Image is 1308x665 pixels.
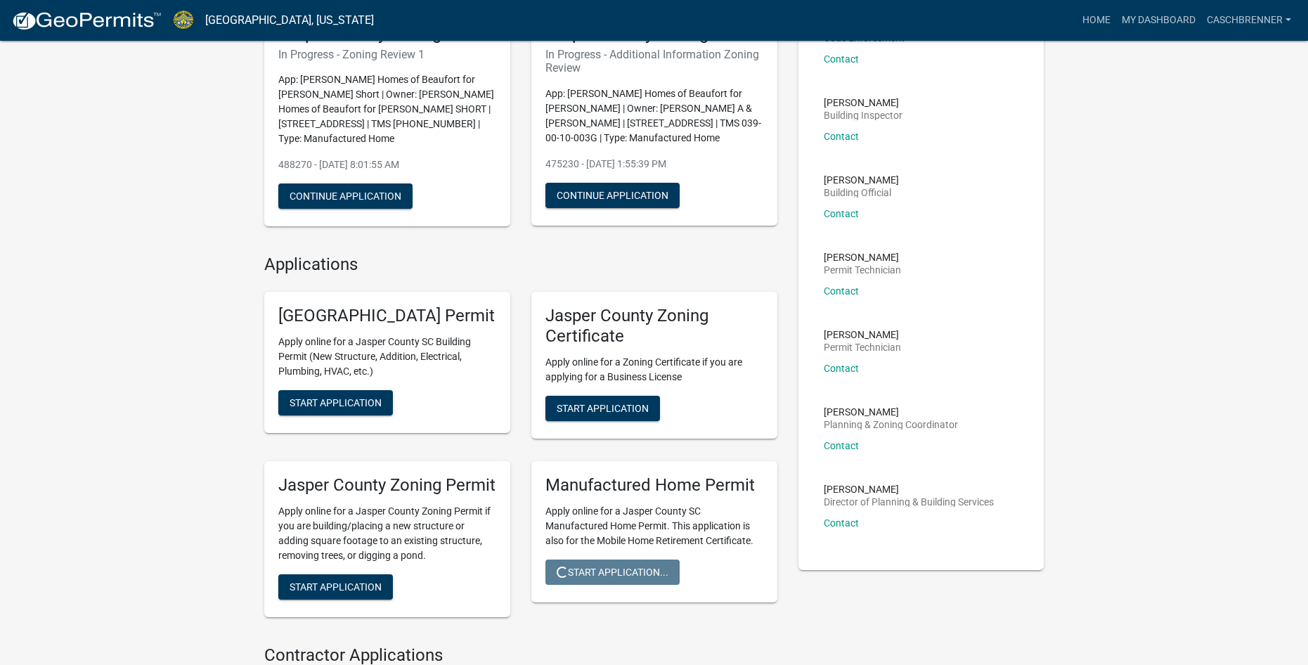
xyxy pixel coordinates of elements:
a: Contact [824,208,859,219]
p: Apply online for a Jasper County Zoning Permit if you are building/placing a new structure or add... [278,504,496,563]
p: Building Inspector [824,110,902,120]
h6: In Progress - Zoning Review 1 [278,48,496,61]
h6: In Progress - Additional Information Zoning Review [545,48,763,75]
p: Building Official [824,188,899,198]
p: App: [PERSON_NAME] Homes of Beaufort for [PERSON_NAME] Short | Owner: [PERSON_NAME] Homes of Beau... [278,72,496,146]
p: Apply online for a Jasper County SC Manufactured Home Permit. This application is also for the Mo... [545,504,763,548]
a: Contact [824,363,859,374]
p: [PERSON_NAME] [824,330,901,340]
wm-workflow-list-section: Applications [264,254,777,628]
a: My Dashboard [1116,7,1201,34]
h5: Jasper County Zoning Certificate [545,306,763,347]
p: Apply online for a Jasper County SC Building Permit (New Structure, Addition, Electrical, Plumbin... [278,335,496,379]
button: Continue Application [278,183,413,209]
p: [PERSON_NAME] [824,98,902,108]
a: Contact [824,131,859,142]
p: Permit Technician [824,342,901,352]
span: Start Application [290,581,382,592]
a: Contact [824,285,859,297]
button: Continue Application [545,183,680,208]
p: 475230 - [DATE] 1:55:39 PM [545,157,763,172]
button: Start Application [545,396,660,421]
h5: [GEOGRAPHIC_DATA] Permit [278,306,496,326]
p: [PERSON_NAME] [824,484,994,494]
p: 488270 - [DATE] 8:01:55 AM [278,157,496,172]
button: Start Application [278,574,393,600]
span: Start Application [557,402,649,413]
p: [PERSON_NAME] [824,252,901,262]
p: App: [PERSON_NAME] Homes of Beaufort for [PERSON_NAME] | Owner: [PERSON_NAME] A & [PERSON_NAME] |... [545,86,763,146]
p: Director of Planning & Building Services [824,497,994,507]
h4: Applications [264,254,777,275]
span: Start Application... [557,566,668,577]
a: Contact [824,517,859,529]
p: Permit Technician [824,265,901,275]
span: Start Application [290,397,382,408]
a: Contact [824,440,859,451]
a: [GEOGRAPHIC_DATA], [US_STATE] [205,8,374,32]
button: Start Application... [545,560,680,585]
p: [PERSON_NAME] [824,407,958,417]
a: Contact [824,53,859,65]
p: [PERSON_NAME] [824,175,899,185]
img: Jasper County, South Carolina [173,11,194,30]
button: Start Application [278,390,393,415]
h5: Jasper County Zoning Permit [278,475,496,496]
h5: Manufactured Home Permit [545,475,763,496]
a: Home [1077,7,1116,34]
p: Planning & Zoning Coordinator [824,420,958,430]
p: Apply online for a Zoning Certificate if you are applying for a Business License [545,355,763,385]
a: caschbrenner [1201,7,1297,34]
